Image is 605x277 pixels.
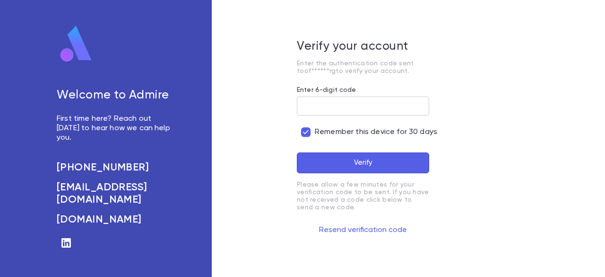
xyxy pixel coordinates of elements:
[57,181,174,206] a: [EMAIL_ADDRESS][DOMAIN_NAME]
[297,181,429,211] p: Please allow a few minutes for your verification code to be sent. If you have not received a code...
[57,161,174,174] a: [PHONE_NUMBER]
[297,40,429,54] h5: Verify your account
[57,89,174,103] h5: Welcome to Admire
[57,214,174,226] a: [DOMAIN_NAME]
[297,223,429,238] button: Resend verification code
[57,114,174,143] p: First time here? Reach out [DATE] to hear how we can help you.
[57,25,95,63] img: logo
[297,152,429,173] button: Verify
[315,127,437,137] span: Remember this device for 30 days
[297,86,356,94] label: Enter 6-digit code
[297,60,429,75] p: Enter the authentication code sent to of******rg to verify your account.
